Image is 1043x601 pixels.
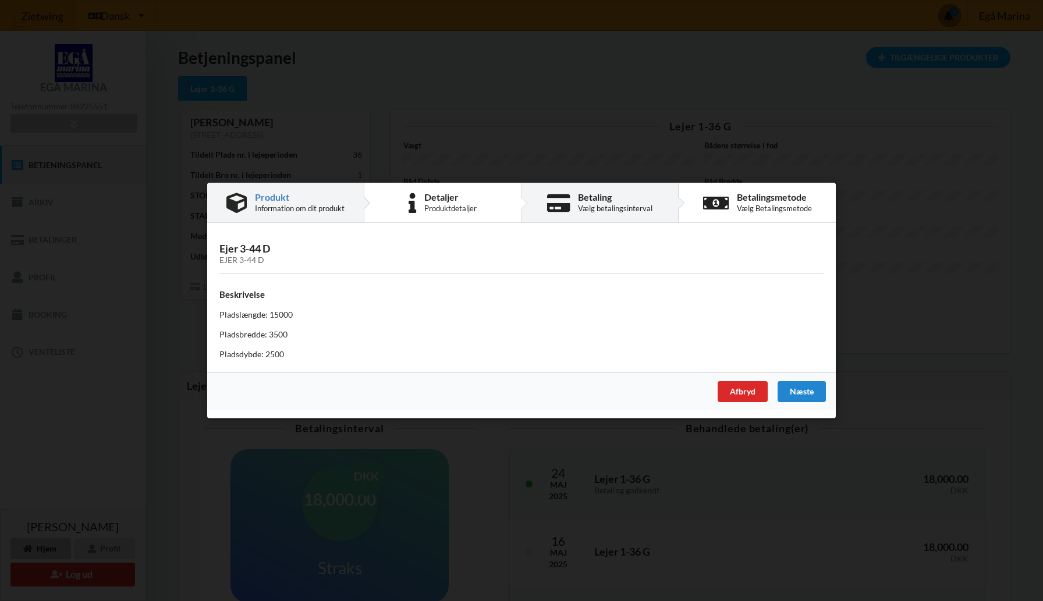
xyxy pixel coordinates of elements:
[737,193,812,202] div: Betalingsmetode
[737,204,812,213] div: Vælg Betalingsmetode
[219,242,824,265] h3: Ejer 3-44 D
[255,193,345,202] div: Produkt
[219,290,824,301] h4: Beskrivelse
[255,204,345,213] div: Information om dit produkt
[578,193,652,202] div: Betaling
[578,204,652,213] div: Vælg betalingsinterval
[219,255,824,265] div: Ejer 3-44 D
[219,329,824,340] p: Pladsbredde: 3500
[219,309,824,321] p: Pladslængde: 15000
[219,348,824,360] p: Pladsdybde: 2500
[424,204,477,213] div: Produktdetaljer
[718,381,768,402] div: Afbryd
[778,381,826,402] div: Næste
[424,193,477,202] div: Detaljer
